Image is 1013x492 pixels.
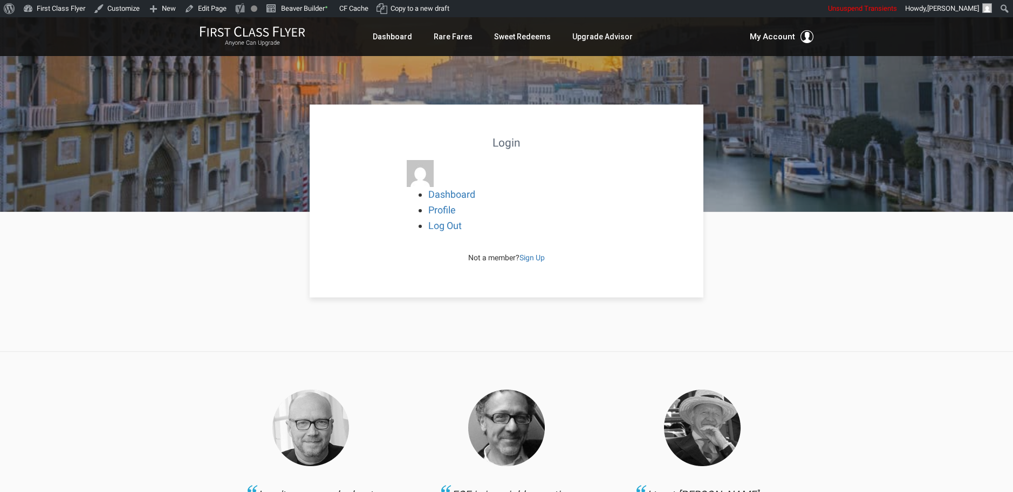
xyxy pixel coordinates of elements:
a: Sign Up [519,253,545,262]
a: Profile [428,204,456,216]
small: Anyone Can Upgrade [200,39,305,47]
span: Not a member? [468,253,545,262]
a: Dashboard [428,189,475,200]
span: My Account [750,30,795,43]
a: Log Out [428,220,462,231]
span: [PERSON_NAME] [927,4,979,12]
img: Collins.png [664,390,741,466]
a: Upgrade Advisor [572,27,633,46]
img: Thomas.png [468,390,545,466]
img: Haggis-v2.png [272,390,349,466]
a: Sweet Redeems [494,27,551,46]
span: • [325,2,328,13]
a: First Class FlyerAnyone Can Upgrade [200,26,305,47]
button: My Account [750,30,813,43]
a: Dashboard [373,27,412,46]
span: Unsuspend Transients [828,4,897,12]
img: First Class Flyer [200,26,305,37]
a: Rare Fares [434,27,473,46]
strong: Login [492,136,521,149]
